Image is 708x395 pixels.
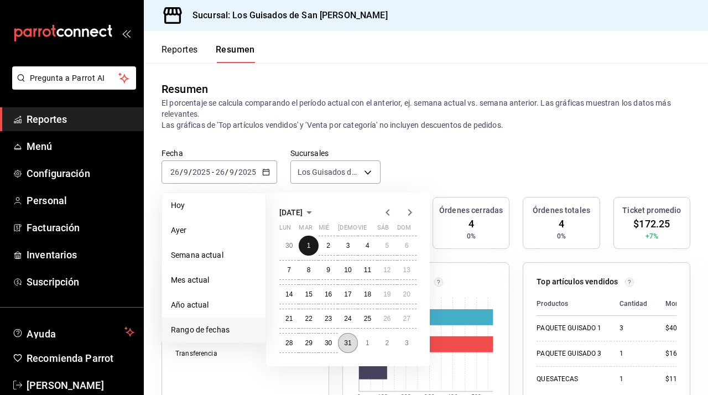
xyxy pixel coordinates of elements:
span: 0% [467,231,476,241]
button: 31 de julio de 2025 [338,333,357,353]
button: open_drawer_menu [122,29,131,38]
abbr: sábado [377,224,389,236]
button: 1 de julio de 2025 [299,236,318,256]
button: 30 de junio de 2025 [279,236,299,256]
button: 3 de agosto de 2025 [397,333,417,353]
span: - [212,168,214,176]
span: 4 [559,216,564,231]
span: Los Guisados de San [PERSON_NAME] [298,167,360,178]
abbr: 28 de julio de 2025 [285,339,293,347]
th: Productos [537,292,610,316]
button: 19 de julio de 2025 [377,284,397,304]
button: 17 de julio de 2025 [338,284,357,304]
span: Hoy [171,200,257,211]
abbr: 18 de julio de 2025 [364,290,371,298]
span: [DATE] [279,208,303,217]
button: Reportes [162,44,198,63]
h3: Órdenes cerradas [439,205,503,216]
abbr: 21 de julio de 2025 [285,315,293,323]
button: 15 de julio de 2025 [299,284,318,304]
span: Rango de fechas [171,324,257,336]
abbr: 4 de julio de 2025 [366,242,369,250]
abbr: 2 de julio de 2025 [326,242,330,250]
button: Pregunta a Parrot AI [12,66,136,90]
span: Configuración [27,166,134,181]
span: Menú [27,139,134,154]
span: Ayuda [27,325,120,339]
abbr: 16 de julio de 2025 [325,290,332,298]
button: 3 de julio de 2025 [338,236,357,256]
span: Recomienda Parrot [27,351,134,366]
label: Sucursales [290,149,381,157]
button: 21 de julio de 2025 [279,309,299,329]
abbr: 19 de julio de 2025 [383,290,391,298]
span: $172.25 [633,216,670,231]
button: 4 de julio de 2025 [358,236,377,256]
span: / [225,168,228,176]
input: ---- [238,168,257,176]
span: Personal [27,193,134,208]
button: 2 de agosto de 2025 [377,333,397,353]
abbr: 3 de julio de 2025 [346,242,350,250]
abbr: 2 de agosto de 2025 [385,339,389,347]
button: 9 de julio de 2025 [319,260,338,280]
div: PAQUETE GUISADO 1 [537,324,601,333]
abbr: 15 de julio de 2025 [305,290,312,298]
button: 14 de julio de 2025 [279,284,299,304]
div: PAQUETE GUISADO 3 [537,349,601,358]
span: / [189,168,192,176]
span: Ayer [171,225,257,236]
button: [DATE] [279,206,316,219]
abbr: domingo [397,224,411,236]
a: Pregunta a Parrot AI [8,80,136,92]
button: 1 de agosto de 2025 [358,333,377,353]
span: [PERSON_NAME] [27,378,134,393]
div: 1 [619,375,648,384]
span: +7% [645,231,658,241]
abbr: 6 de julio de 2025 [405,242,409,250]
abbr: 17 de julio de 2025 [344,290,351,298]
span: Facturación [27,220,134,235]
button: 28 de julio de 2025 [279,333,299,353]
button: 7 de julio de 2025 [279,260,299,280]
input: -- [215,168,225,176]
button: 12 de julio de 2025 [377,260,397,280]
button: 2 de julio de 2025 [319,236,338,256]
button: 5 de julio de 2025 [377,236,397,256]
abbr: 25 de julio de 2025 [364,315,371,323]
div: $119.00 [665,375,691,384]
abbr: 9 de julio de 2025 [326,266,330,274]
div: Transferencia [175,349,253,358]
span: Inventarios [27,247,134,262]
h3: Ticket promedio [622,205,681,216]
abbr: jueves [338,224,403,236]
abbr: 12 de julio de 2025 [383,266,391,274]
abbr: 7 de julio de 2025 [287,266,291,274]
span: Suscripción [27,274,134,289]
input: -- [183,168,189,176]
span: / [235,168,238,176]
th: Monto [657,292,691,316]
span: Pregunta a Parrot AI [30,72,119,84]
button: 16 de julio de 2025 [319,284,338,304]
span: 0% [557,231,566,241]
span: 4 [468,216,474,231]
abbr: 30 de julio de 2025 [325,339,332,347]
button: 22 de julio de 2025 [299,309,318,329]
abbr: miércoles [319,224,329,236]
abbr: 30 de junio de 2025 [285,242,293,250]
button: 30 de julio de 2025 [319,333,338,353]
button: 26 de julio de 2025 [377,309,397,329]
button: 20 de julio de 2025 [397,284,417,304]
button: 8 de julio de 2025 [299,260,318,280]
abbr: 5 de julio de 2025 [385,242,389,250]
h3: Órdenes totales [533,205,590,216]
abbr: 27 de julio de 2025 [403,315,410,323]
button: 18 de julio de 2025 [358,284,377,304]
div: navigation tabs [162,44,255,63]
p: El porcentaje se calcula comparando el período actual con el anterior, ej. semana actual vs. sema... [162,97,690,131]
abbr: 11 de julio de 2025 [364,266,371,274]
button: 27 de julio de 2025 [397,309,417,329]
abbr: 8 de julio de 2025 [307,266,311,274]
abbr: 23 de julio de 2025 [325,315,332,323]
